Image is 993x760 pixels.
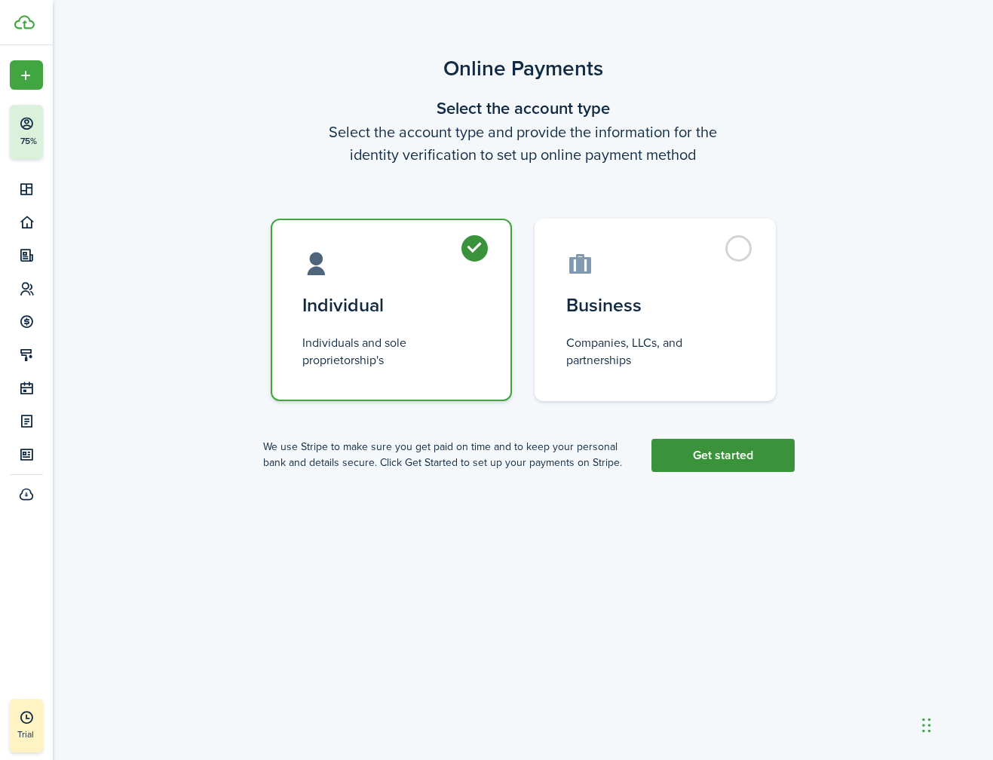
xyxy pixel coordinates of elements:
p: Trial [17,728,78,741]
p: We use Stripe to make sure you get paid on time and to keep your personal bank and details secure... [263,439,640,472]
scenario-title: Online Payments [252,53,795,84]
button: 75% [10,105,135,159]
control-radio-card-title: Business [566,292,744,319]
control-radio-card-description: Individuals and sole proprietorship's [302,334,480,369]
p: 75% [19,135,38,148]
a: Get started [651,439,795,472]
control-radio-card-description: Companies, LLCs, and partnerships [566,334,744,369]
wizard-step-header-description: Select the account type and provide the information for the identity verification to set up onlin... [252,121,795,166]
a: Trial [10,699,43,752]
wizard-step-header-title: Select the account type [252,96,795,121]
iframe: Chat Widget [918,688,993,760]
control-radio-card-title: Individual [302,292,480,319]
div: Drag [922,703,931,748]
button: Open menu [10,60,43,90]
img: TenantCloud [14,15,35,29]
